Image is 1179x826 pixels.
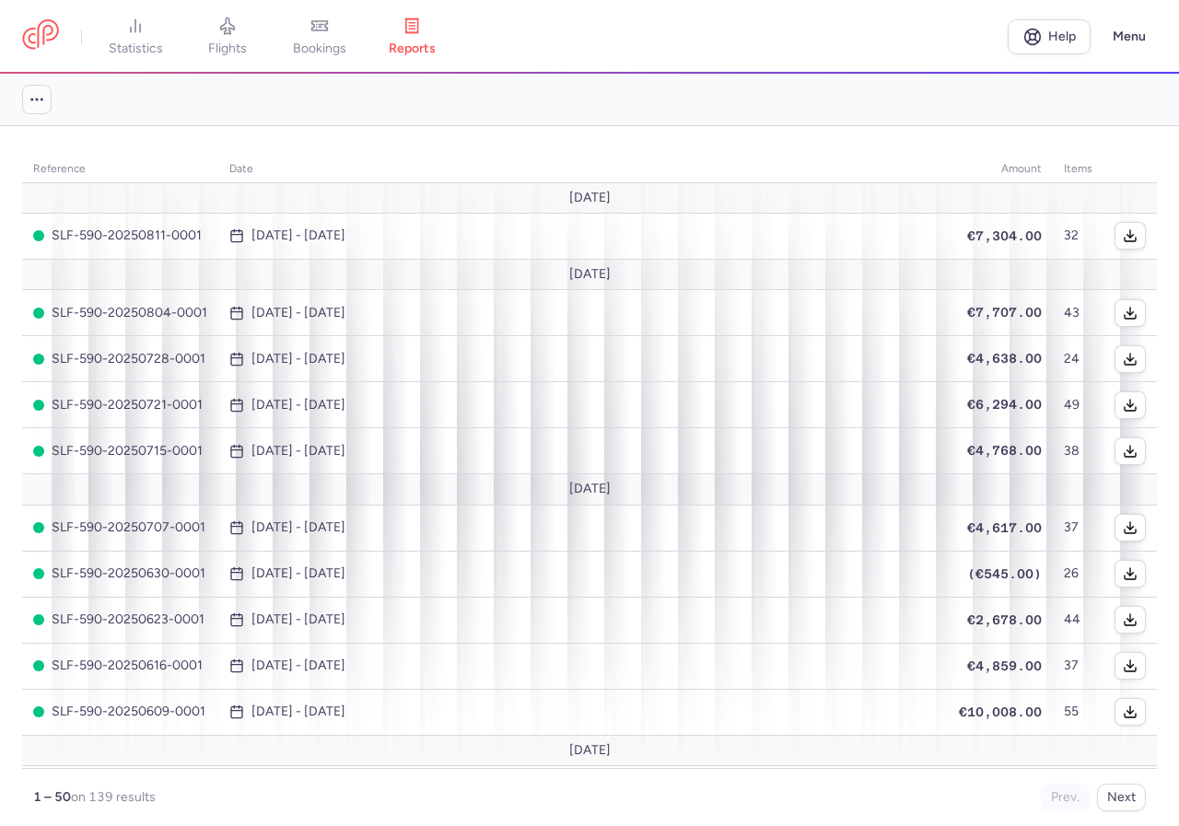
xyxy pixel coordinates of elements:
span: reports [389,41,436,57]
td: 26 [1053,551,1103,597]
time: [DATE] - [DATE] [251,520,345,535]
span: SLF-590-20250721-0001 [33,398,207,413]
span: €4,768.00 [967,443,1042,458]
strong: 1 – 50 [33,789,71,805]
time: [DATE] - [DATE] [251,658,345,673]
a: bookings [274,17,366,57]
time: [DATE] - [DATE] [251,306,345,320]
span: [DATE] [569,743,611,758]
span: [DATE] [569,482,611,496]
a: statistics [89,17,181,57]
time: [DATE] - [DATE] [251,352,345,366]
span: €4,617.00 [967,520,1042,535]
a: flights [181,17,274,57]
span: SLF-590-20250715-0001 [33,444,207,459]
span: SLF-590-20250623-0001 [33,612,207,627]
a: Help [1008,19,1091,54]
span: €4,638.00 [967,351,1042,366]
span: Help [1048,29,1076,43]
span: flights [208,41,247,57]
button: Menu [1102,19,1157,54]
span: €2,678.00 [967,612,1042,627]
td: 24 [1053,336,1103,382]
span: on 139 results [71,789,156,805]
td: 38 [1053,428,1103,474]
a: CitizenPlane red outlined logo [22,19,59,53]
span: SLF-590-20250811-0001 [33,228,207,243]
td: 55 [1053,689,1103,735]
a: reports [366,17,458,57]
span: SLF-590-20250630-0001 [33,566,207,581]
th: items [1053,156,1103,183]
span: SLF-590-20250609-0001 [33,704,207,719]
button: Prev. [1041,784,1090,811]
span: €7,707.00 [967,305,1042,320]
th: reference [22,156,218,183]
td: 47 [1053,766,1103,812]
td: 44 [1053,597,1103,643]
span: bookings [293,41,346,57]
td: 37 [1053,643,1103,689]
time: [DATE] - [DATE] [251,612,345,627]
span: €6,294.00 [967,397,1042,412]
span: SLF-590-20250616-0001 [33,658,207,673]
span: €10,008.00 [959,704,1042,719]
td: 43 [1053,290,1103,336]
time: [DATE] - [DATE] [251,704,345,719]
td: 32 [1053,213,1103,259]
time: [DATE] - [DATE] [251,444,345,459]
span: €7,304.00 [967,228,1042,243]
th: amount [948,156,1053,183]
td: 37 [1053,505,1103,551]
th: date [218,156,948,183]
button: Next [1097,784,1146,811]
span: statistics [109,41,163,57]
span: €4,859.00 [967,658,1042,673]
span: [DATE] [569,191,611,205]
time: [DATE] - [DATE] [251,566,345,581]
time: [DATE] - [DATE] [251,398,345,413]
span: (€545.00) [967,566,1042,581]
td: 49 [1053,382,1103,428]
span: [DATE] [569,267,611,282]
time: [DATE] - [DATE] [251,228,345,243]
span: SLF-590-20250728-0001 [33,352,207,366]
span: SLF-590-20250804-0001 [33,306,207,320]
span: SLF-590-20250707-0001 [33,520,207,535]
